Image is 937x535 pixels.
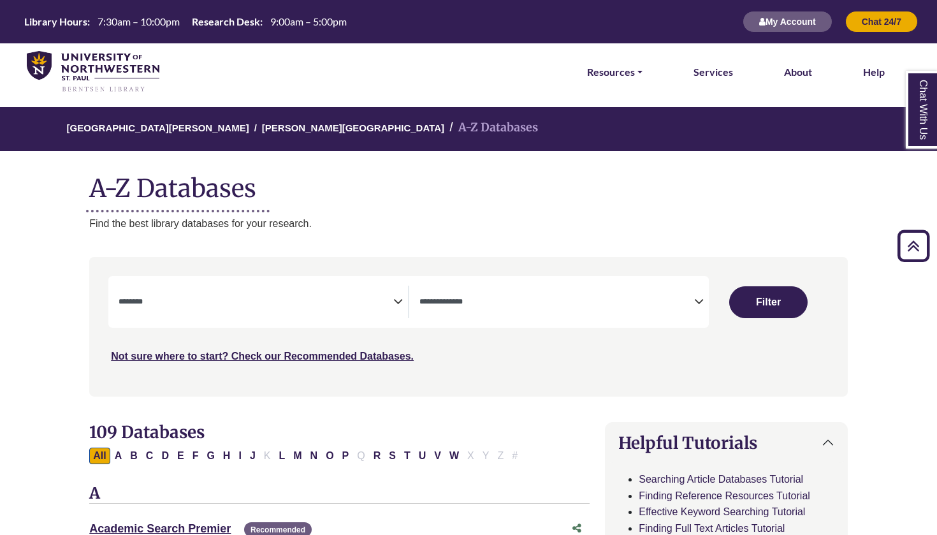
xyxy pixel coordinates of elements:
img: library_home [27,51,159,93]
button: Filter Results D [157,448,173,464]
li: A-Z Databases [444,119,538,137]
a: Academic Search Premier [89,522,231,535]
textarea: Search [419,298,694,308]
button: Filter Results O [322,448,337,464]
button: Filter Results U [415,448,430,464]
a: Back to Top [893,237,934,254]
table: Hours Today [19,15,352,27]
button: Filter Results M [289,448,305,464]
nav: breadcrumb [89,107,848,151]
span: 7:30am – 10:00pm [98,15,180,27]
span: 109 Databases [89,421,205,443]
button: Filter Results T [400,448,414,464]
a: Help [863,64,885,80]
button: Filter Results G [203,448,218,464]
th: Library Hours: [19,15,91,28]
button: All [89,448,110,464]
a: Chat 24/7 [845,16,918,27]
button: Filter Results F [189,448,203,464]
button: Filter Results C [142,448,157,464]
a: Finding Full Text Articles Tutorial [639,523,785,534]
button: Filter Results J [246,448,259,464]
button: Filter Results P [338,448,353,464]
button: Filter Results A [111,448,126,464]
h1: A-Z Databases [89,164,848,203]
a: Effective Keyword Searching Tutorial [639,506,805,517]
button: Filter Results N [307,448,322,464]
a: Searching Article Databases Tutorial [639,474,803,485]
p: Find the best library databases for your research. [89,216,848,232]
button: Submit for Search Results [729,286,808,318]
button: Helpful Tutorials [606,423,847,463]
button: Chat 24/7 [845,11,918,33]
button: Filter Results B [126,448,142,464]
a: Services [694,64,733,80]
a: My Account [743,16,832,27]
a: [PERSON_NAME][GEOGRAPHIC_DATA] [262,121,444,133]
button: Filter Results L [275,448,289,464]
th: Research Desk: [187,15,263,28]
button: Filter Results H [219,448,235,464]
a: Resources [587,64,643,80]
button: My Account [743,11,832,33]
h3: A [89,485,590,504]
a: [GEOGRAPHIC_DATA][PERSON_NAME] [67,121,249,133]
a: About [784,64,812,80]
a: Hours Today [19,15,352,29]
span: 9:00am – 5:00pm [270,15,347,27]
button: Filter Results W [446,448,463,464]
button: Filter Results S [385,448,400,464]
button: Filter Results V [430,448,445,464]
button: Filter Results R [370,448,385,464]
a: Not sure where to start? Check our Recommended Databases. [111,351,414,362]
div: Alpha-list to filter by first letter of database name [89,450,523,460]
a: Finding Reference Resources Tutorial [639,490,810,501]
nav: Search filters [89,257,848,396]
button: Filter Results E [173,448,188,464]
button: Filter Results I [235,448,245,464]
textarea: Search [119,298,393,308]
